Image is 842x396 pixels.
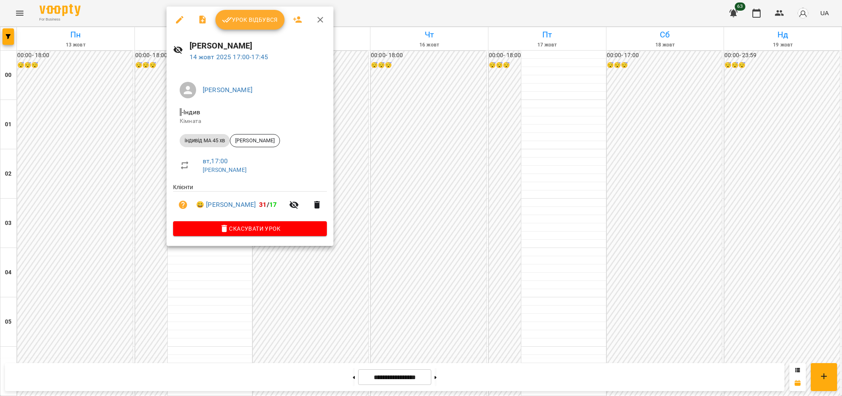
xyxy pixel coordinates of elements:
a: [PERSON_NAME] [203,167,247,173]
span: Урок відбувся [222,15,278,25]
button: Скасувати Урок [173,221,327,236]
h6: [PERSON_NAME] [190,39,327,52]
span: 17 [269,201,277,208]
a: [PERSON_NAME] [203,86,252,94]
b: / [259,201,277,208]
ul: Клієнти [173,183,327,221]
div: [PERSON_NAME] [230,134,280,147]
span: [PERSON_NAME] [230,137,280,144]
span: - Індив [180,108,202,116]
span: індивід МА 45 хв [180,137,230,144]
p: Кімната [180,117,320,125]
span: Скасувати Урок [180,224,320,234]
button: Візит ще не сплачено. Додати оплату? [173,195,193,215]
a: 😀 [PERSON_NAME] [196,200,256,210]
a: 14 жовт 2025 17:00-17:45 [190,53,268,61]
span: 31 [259,201,266,208]
a: вт , 17:00 [203,157,228,165]
button: Урок відбувся [215,10,285,30]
